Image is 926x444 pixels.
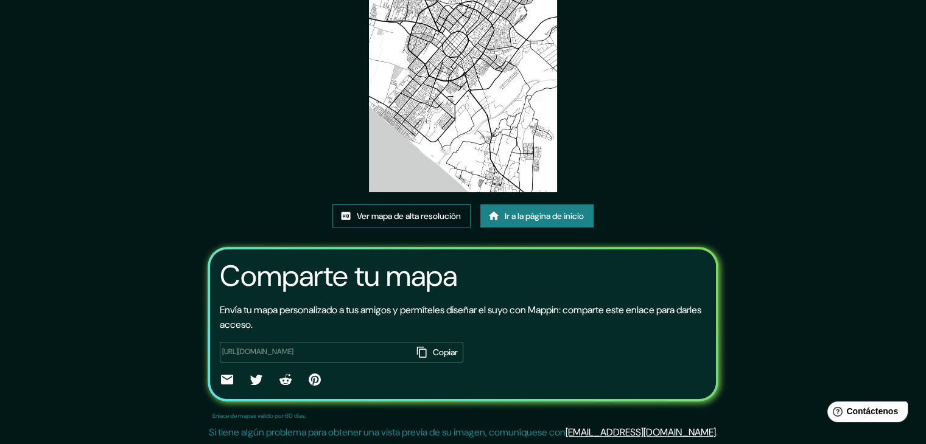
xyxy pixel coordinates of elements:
a: Ir a la página de inicio [480,204,594,227]
button: Copiar [413,342,463,362]
font: Envía tu mapa personalizado a tus amigos y permíteles diseñar el suyo con Mappin: comparte este e... [220,304,701,331]
iframe: Lanzador de widgets de ayuda [818,397,913,431]
font: Enlace de mapas válido por 60 días. [212,412,306,420]
a: Ver mapa de alta resolución [332,204,471,227]
font: Comparte tu mapa [220,257,457,295]
font: Si tiene algún problema para obtener una vista previa de su imagen, comuníquese con [209,426,566,439]
font: . [716,426,718,439]
a: [EMAIL_ADDRESS][DOMAIN_NAME] [566,426,716,439]
font: Ver mapa de alta resolución [357,210,461,221]
font: Copiar [433,347,458,358]
font: Ir a la página de inicio [505,210,584,221]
